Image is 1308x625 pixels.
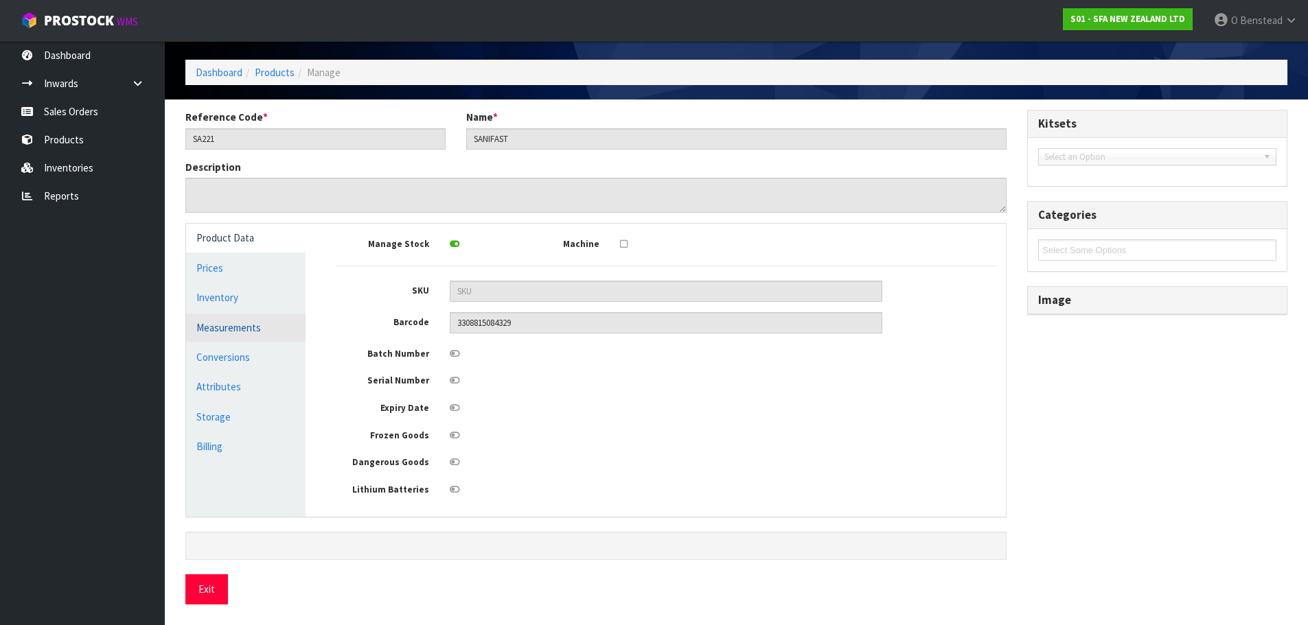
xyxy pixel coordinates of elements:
[326,425,439,443] label: Frozen Goods
[466,128,1007,150] input: Name
[1038,117,1276,130] h3: Kitsets
[326,281,439,298] label: SKU
[1070,13,1185,25] strong: S01 - SFA NEW ZEALAND LTD
[185,160,241,174] label: Description
[450,312,882,333] input: Barcode
[326,370,439,388] label: Serial Number
[1038,294,1276,307] h3: Image
[186,403,306,431] a: Storage
[196,66,242,79] a: Dashboard
[186,343,306,371] a: Conversions
[186,314,306,342] a: Measurements
[1231,14,1238,27] span: O
[326,452,439,469] label: Dangerous Goods
[117,15,138,28] small: WMS
[496,234,610,251] label: Machine
[326,480,439,497] label: Lithium Batteries
[186,373,306,401] a: Attributes
[450,281,882,302] input: SKU
[185,128,446,150] input: Reference Code
[185,574,228,604] button: Exit
[326,312,439,329] label: Barcode
[326,344,439,361] label: Batch Number
[466,110,498,124] label: Name
[44,12,114,30] span: ProStock
[1038,209,1276,222] h3: Categories
[186,432,306,460] a: Billing
[185,110,268,124] label: Reference Code
[1044,149,1258,165] span: Select an Option
[326,234,439,251] label: Manage Stock
[21,12,38,29] img: cube-alt.png
[186,283,306,311] a: Inventory
[255,66,295,79] a: Products
[307,66,341,79] span: Manage
[326,398,439,415] label: Expiry Date
[186,224,306,252] a: Product Data
[1240,14,1283,27] span: Benstead
[186,254,306,282] a: Prices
